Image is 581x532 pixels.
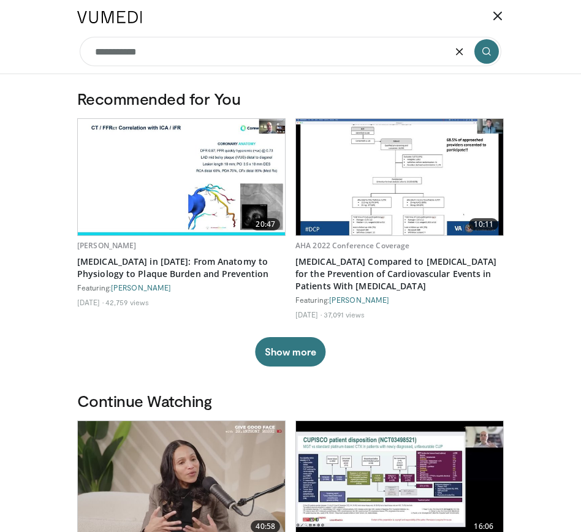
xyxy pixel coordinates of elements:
[295,310,322,319] li: [DATE]
[77,391,504,411] h3: Continue Watching
[295,295,504,305] div: Featuring:
[324,310,365,319] li: 37,091 views
[77,283,286,292] div: Featuring:
[329,295,389,304] a: [PERSON_NAME]
[296,119,503,235] img: 7c0f9b53-1609-4588-8498-7cac8464d722.620x360_q85_upscale.jpg
[77,240,137,251] a: [PERSON_NAME]
[295,240,409,251] a: AHA 2022 Conference Coverage
[77,11,142,23] img: VuMedi Logo
[80,37,501,66] input: Search topics, interventions
[77,256,286,280] a: [MEDICAL_DATA] in [DATE]: From Anatomy to Physiology to Plaque Burden and Prevention
[78,119,285,235] img: 823da73b-7a00-425d-bb7f-45c8b03b10c3.620x360_q85_upscale.jpg
[295,256,504,292] a: [MEDICAL_DATA] Compared to [MEDICAL_DATA] for the Prevention of Cardiovascular Events in Patients...
[255,337,325,367] button: Show more
[469,218,498,230] span: 10:11
[78,119,285,235] a: 20:47
[105,297,149,307] li: 42,759 views
[77,89,504,108] h3: Recommended for You
[251,218,280,230] span: 20:47
[296,119,503,235] a: 10:11
[77,297,104,307] li: [DATE]
[111,283,171,292] a: [PERSON_NAME]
